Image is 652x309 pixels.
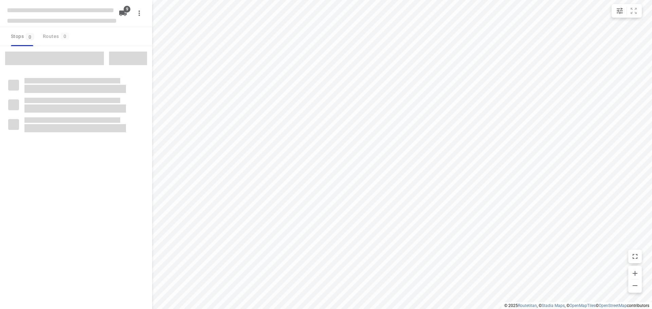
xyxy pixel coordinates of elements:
[542,303,565,308] a: Stadia Maps
[504,303,649,308] li: © 2025 , © , © © contributors
[599,303,627,308] a: OpenStreetMap
[612,4,642,18] div: small contained button group
[613,4,627,18] button: Map settings
[518,303,537,308] a: Routetitan
[569,303,596,308] a: OpenMapTiles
